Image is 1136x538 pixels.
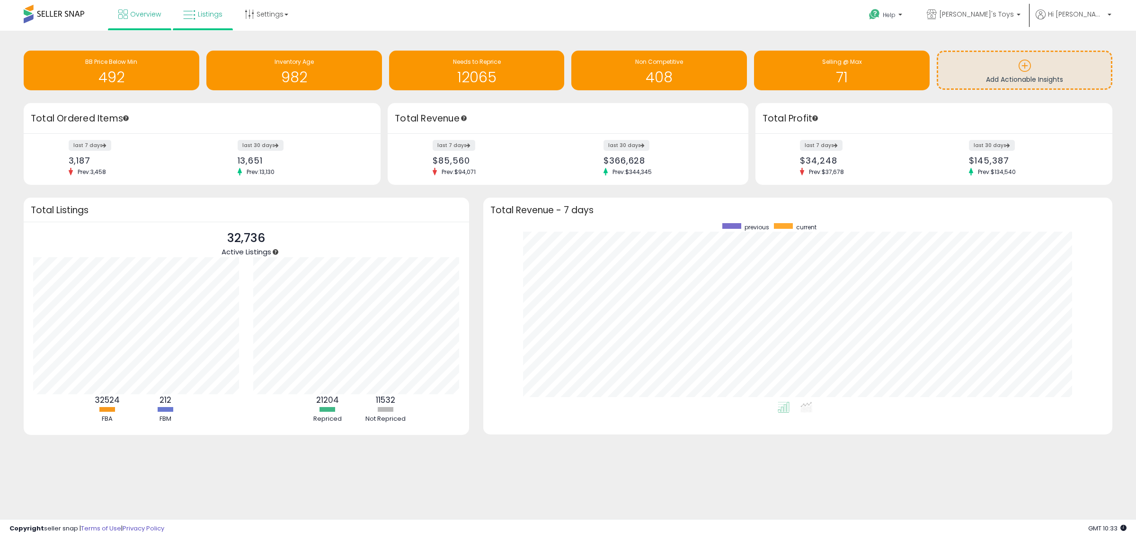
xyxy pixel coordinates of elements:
[969,140,1015,151] label: last 30 days
[800,140,843,151] label: last 7 days
[160,394,171,406] b: 212
[122,114,130,122] div: Tooltip anchor
[357,415,414,424] div: Not Repriced
[222,229,271,247] p: 32,736
[869,9,880,20] i: Get Help
[238,140,284,151] label: last 30 days
[800,156,927,165] div: $34,248
[883,11,896,19] span: Help
[31,207,462,214] h3: Total Listings
[222,247,271,257] span: Active Listings
[206,51,382,90] a: Inventory Age 982
[389,51,565,90] a: Needs to Reprice 12065
[763,112,1105,125] h3: Total Profit
[137,415,194,424] div: FBM
[759,69,925,85] h1: 71
[275,58,314,66] span: Inventory Age
[571,51,747,90] a: Non Competitive 408
[211,69,377,85] h1: 982
[986,75,1063,84] span: Add Actionable Insights
[433,140,475,151] label: last 7 days
[453,58,501,66] span: Needs to Reprice
[973,168,1021,176] span: Prev: $134,540
[299,415,356,424] div: Repriced
[1048,9,1105,19] span: Hi [PERSON_NAME]
[85,58,137,66] span: BB Price Below Min
[95,394,120,406] b: 32524
[822,58,862,66] span: Selling @ Max
[238,156,364,165] div: 13,651
[198,9,222,19] span: Listings
[433,156,561,165] div: $85,560
[490,207,1105,214] h3: Total Revenue - 7 days
[969,156,1096,165] div: $145,387
[861,1,912,31] a: Help
[635,58,683,66] span: Non Competitive
[811,114,819,122] div: Tooltip anchor
[939,9,1014,19] span: [PERSON_NAME]'s Toys
[796,223,816,231] span: current
[576,69,742,85] h1: 408
[28,69,195,85] h1: 492
[938,52,1111,88] a: Add Actionable Insights
[460,114,468,122] div: Tooltip anchor
[242,168,279,176] span: Prev: 13,130
[745,223,769,231] span: previous
[603,140,649,151] label: last 30 days
[437,168,480,176] span: Prev: $94,071
[804,168,849,176] span: Prev: $37,678
[79,415,135,424] div: FBA
[24,51,199,90] a: BB Price Below Min 492
[1036,9,1111,31] a: Hi [PERSON_NAME]
[395,112,741,125] h3: Total Revenue
[69,140,111,151] label: last 7 days
[31,112,373,125] h3: Total Ordered Items
[69,156,195,165] div: 3,187
[73,168,111,176] span: Prev: 3,458
[271,248,280,256] div: Tooltip anchor
[130,9,161,19] span: Overview
[394,69,560,85] h1: 12065
[603,156,732,165] div: $366,628
[754,51,930,90] a: Selling @ Max 71
[316,394,339,406] b: 21204
[608,168,657,176] span: Prev: $344,345
[376,394,395,406] b: 11532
